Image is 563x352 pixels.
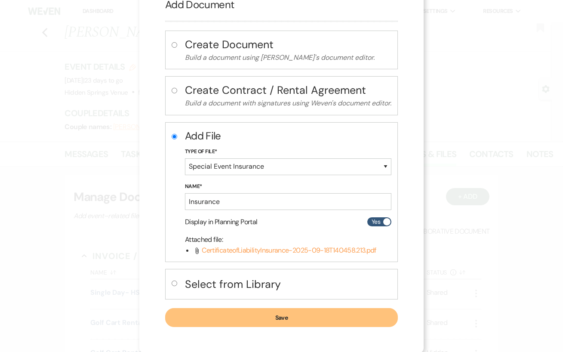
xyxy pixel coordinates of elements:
div: Display in Planning Portal [185,217,391,227]
h4: Create Document [185,37,391,52]
p: Build a document with signatures using Weven's document editor. [185,98,391,109]
span: Yes [372,216,380,227]
label: Name* [185,182,391,191]
button: Create DocumentBuild a document using [PERSON_NAME]'s document editor. [185,37,391,63]
button: Select from Library [185,275,391,293]
button: Save [165,308,398,327]
button: Create Contract / Rental AgreementBuild a document with signatures using Weven's document editor. [185,83,391,109]
p: Attached file : [185,234,376,245]
label: Type of File* [185,147,391,157]
h2: Add File [185,129,391,143]
h4: Select from Library [185,277,391,292]
p: Build a document using [PERSON_NAME]'s document editor. [185,52,391,63]
h4: Create Contract / Rental Agreement [185,83,391,98]
span: CertificateofLiabilityInsurance-2025-09-18T140458.213.pdf [202,246,376,255]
